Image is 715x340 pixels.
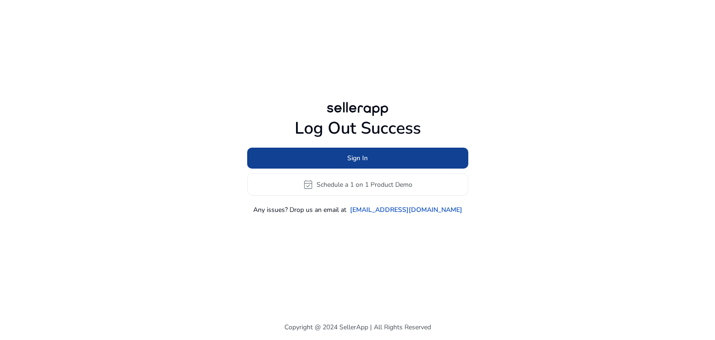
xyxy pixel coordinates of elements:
[253,205,346,215] p: Any issues? Drop us an email at
[247,118,468,138] h1: Log Out Success
[350,205,462,215] a: [EMAIL_ADDRESS][DOMAIN_NAME]
[347,153,368,163] span: Sign In
[247,173,468,196] button: event_availableSchedule a 1 on 1 Product Demo
[303,179,314,190] span: event_available
[247,148,468,169] button: Sign In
